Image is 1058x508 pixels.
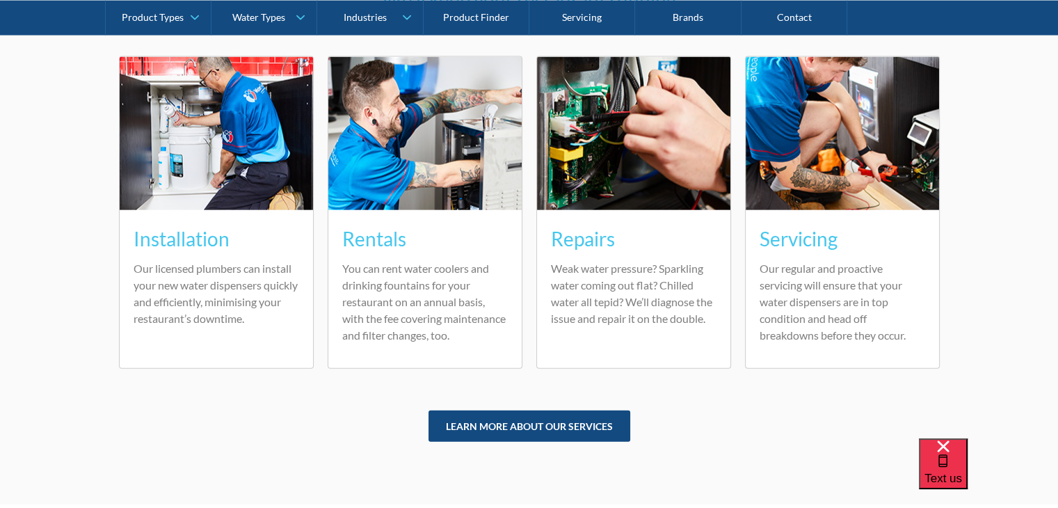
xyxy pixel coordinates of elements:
a: Learn more about our services [428,411,630,442]
p: Our regular and proactive servicing will ensure that your water dispensers are in top condition a... [760,260,925,344]
p: You can rent water coolers and drinking fountains for your restaurant on an annual basis, with th... [342,260,508,344]
p: Weak water pressure? Sparkling water coming out flat? Chilled water all tepid? We’ll diagnose the... [551,260,716,327]
h3: Servicing [760,224,925,253]
iframe: podium webchat widget bubble [919,438,1058,508]
h3: Installation [134,224,299,253]
div: Product Types [122,11,184,23]
div: Water Types [232,11,285,23]
h3: Rentals [342,224,508,253]
div: Industries [343,11,386,23]
p: Our licensed plumbers can install your new water dispensers quickly and efficiently, minimising y... [134,260,299,327]
h3: Repairs [551,224,716,253]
